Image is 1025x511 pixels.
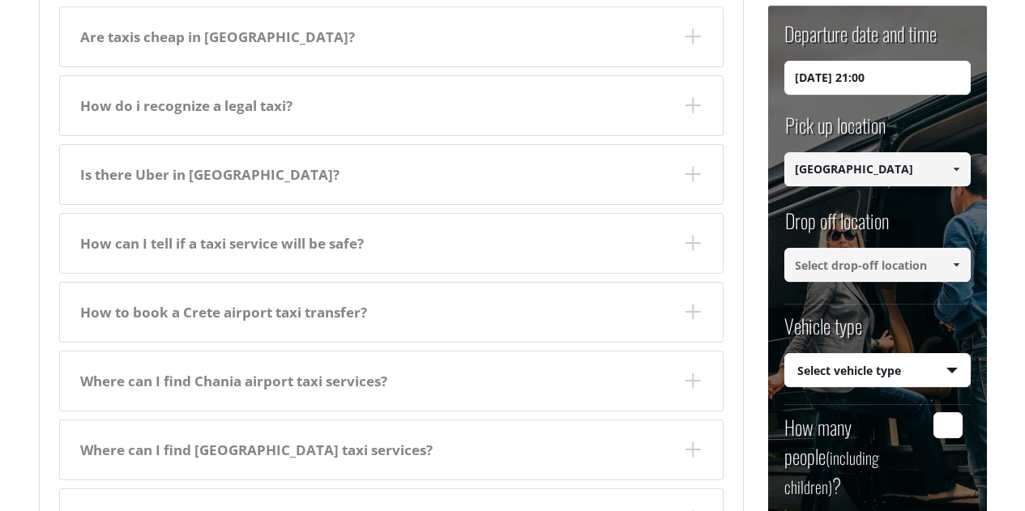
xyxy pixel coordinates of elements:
dt: Is there Uber in [GEOGRAPHIC_DATA]? [60,145,723,204]
dt: Where can I find Chania airport taxi services? [60,351,723,411]
input: Select pickup location [784,152,971,186]
small: (including children) [784,445,879,499]
span: Select vehicle type [785,354,970,388]
label: How many people ? [784,412,925,500]
dt: Are taxis cheap in [GEOGRAPHIC_DATA]? [60,7,723,66]
dt: How to book a Crete airport taxi transfer? [60,283,723,342]
a: Show All Items [942,248,969,282]
label: Departure date and time [784,19,937,61]
label: Vehicle type [784,312,862,353]
input: Select drop-off location [784,248,971,282]
dt: How do i recognize a legal taxi? [60,76,723,135]
label: Drop off location [784,207,889,248]
a: Show All Items [942,152,969,186]
dt: Where can I find [GEOGRAPHIC_DATA] taxi services? [60,420,723,479]
label: Pick up location [784,111,886,152]
dt: How can I tell if a taxi service will be safe? [60,214,723,273]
